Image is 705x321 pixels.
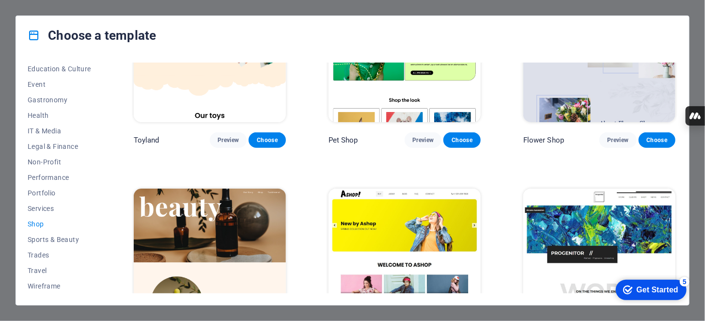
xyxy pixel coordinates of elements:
button: Non-Profit [28,154,91,170]
button: Sports & Beauty [28,232,91,247]
div: 5 [72,2,81,12]
span: Trades [28,251,91,259]
button: Preview [599,132,636,148]
span: Education & Culture [28,65,91,73]
button: Legal & Finance [28,139,91,154]
button: Shop [28,216,91,232]
button: Health [28,108,91,123]
button: Portfolio [28,185,91,201]
button: Preview [210,132,247,148]
button: Performance [28,170,91,185]
span: Portfolio [28,189,91,197]
span: Preview [607,136,628,144]
span: Travel [28,267,91,274]
span: Non-Profit [28,158,91,166]
span: Preview [412,136,434,144]
p: Flower Shop [523,135,564,145]
span: Event [28,80,91,88]
span: Sports & Beauty [28,236,91,243]
button: Services [28,201,91,216]
span: Legal & Finance [28,143,91,150]
span: Shop [28,220,91,228]
button: Event [28,77,91,92]
span: Gastronomy [28,96,91,104]
button: Education & Culture [28,61,91,77]
span: Preview [218,136,239,144]
h4: Choose a template [28,28,156,43]
span: Choose [451,136,472,144]
span: Health [28,112,91,119]
p: Pet Shop [329,135,358,145]
button: Gastronomy [28,92,91,108]
button: IT & Media [28,123,91,139]
button: Wireframe [28,278,91,294]
span: Services [28,205,91,212]
span: Choose [646,136,668,144]
button: Choose [443,132,480,148]
button: Trades [28,247,91,263]
span: IT & Media [28,127,91,135]
span: Performance [28,174,91,181]
button: Choose [639,132,675,148]
span: Choose [256,136,278,144]
div: Get Started 5 items remaining, 0% complete [8,5,78,25]
button: Preview [405,132,441,148]
p: Toyland [134,135,159,145]
span: Wireframe [28,282,91,290]
div: Get Started [29,11,70,19]
button: Choose [249,132,285,148]
button: Travel [28,263,91,278]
